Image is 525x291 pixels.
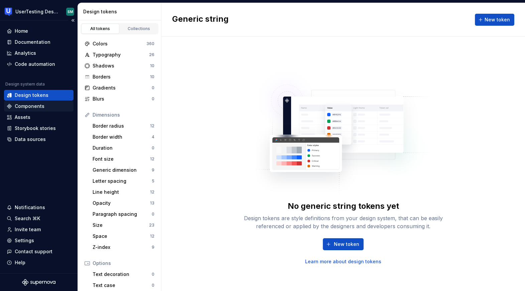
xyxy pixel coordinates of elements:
div: SM [68,9,73,14]
a: Typography26 [82,49,157,60]
div: 13 [150,200,154,206]
div: 12 [150,123,154,129]
div: Size [93,222,149,229]
div: 0 [152,145,154,151]
span: New token [485,16,510,23]
a: Blurs0 [82,94,157,104]
a: Gradients0 [82,83,157,93]
div: 0 [152,283,154,288]
div: All tokens [84,26,117,31]
div: Home [15,28,28,34]
div: 12 [150,234,154,239]
div: Line height [93,189,150,195]
a: Assets [4,112,74,123]
a: Space12 [90,231,157,242]
div: Gradients [93,85,152,91]
div: 9 [152,245,154,250]
div: Border radius [93,123,150,129]
a: Text case0 [90,280,157,291]
div: 0 [152,211,154,217]
a: Storybook stories [4,123,74,134]
div: Settings [15,237,34,244]
a: Paragraph spacing0 [90,209,157,220]
div: Data sources [15,136,46,143]
a: Settings [4,235,74,246]
div: 360 [146,41,154,46]
button: Contact support [4,246,74,257]
button: New token [323,238,364,250]
a: Generic dimension9 [90,165,157,175]
div: Components [15,103,44,110]
div: Colors [93,40,146,47]
div: Design tokens [83,8,158,15]
div: Shadows [93,62,150,69]
a: Documentation [4,37,74,47]
div: Collections [122,26,156,31]
div: No generic string tokens yet [288,201,399,211]
div: Documentation [15,39,50,45]
button: Search ⌘K [4,213,74,224]
a: Duration0 [90,143,157,153]
div: Space [93,233,150,240]
div: Typography [93,51,149,58]
a: Design tokens [4,90,74,101]
a: Invite team [4,224,74,235]
a: Analytics [4,48,74,58]
span: New token [334,241,359,248]
a: Code automation [4,59,74,69]
div: Duration [93,145,152,151]
a: Size23 [90,220,157,231]
div: Options [93,260,154,267]
div: Help [15,259,25,266]
button: Collapse sidebar [68,16,78,25]
button: New token [475,14,514,26]
div: Letter spacing [93,178,152,184]
a: Home [4,26,74,36]
div: Design tokens [15,92,48,99]
div: 0 [152,96,154,102]
div: Notifications [15,204,45,211]
div: Z-index [93,244,152,251]
div: Storybook stories [15,125,56,132]
div: Opacity [93,200,150,206]
div: Border width [93,134,152,140]
div: 9 [152,167,154,173]
a: Components [4,101,74,112]
div: Paragraph spacing [93,211,152,217]
div: 0 [152,272,154,277]
a: Border radius12 [90,121,157,131]
div: 10 [150,63,154,68]
div: Design tokens are style definitions from your design system, that can be easily referenced or app... [236,214,450,230]
div: Blurs [93,96,152,102]
a: Learn more about design tokens [305,258,381,265]
div: Borders [93,74,150,80]
div: Generic dimension [93,167,152,173]
div: Analytics [15,50,36,56]
h2: Generic string [172,14,229,26]
div: UserTesting Design System [15,8,58,15]
a: Data sources [4,134,74,145]
div: Search ⌘K [15,215,40,222]
div: Text case [93,282,152,289]
a: Opacity13 [90,198,157,208]
div: 0 [152,85,154,91]
a: Border width4 [90,132,157,142]
div: Font size [93,156,150,162]
button: Help [4,257,74,268]
a: Borders10 [82,71,157,82]
div: 10 [150,74,154,80]
button: Notifications [4,202,74,213]
div: Code automation [15,61,55,67]
a: Text decoration0 [90,269,157,280]
a: Letter spacing5 [90,176,157,186]
div: Contact support [15,248,52,255]
div: 12 [150,156,154,162]
button: UserTesting Design SystemSM [1,4,76,19]
a: Line height12 [90,187,157,197]
div: 26 [149,52,154,57]
a: Colors360 [82,38,157,49]
div: Assets [15,114,30,121]
svg: Supernova Logo [22,279,55,286]
div: Dimensions [93,112,154,118]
